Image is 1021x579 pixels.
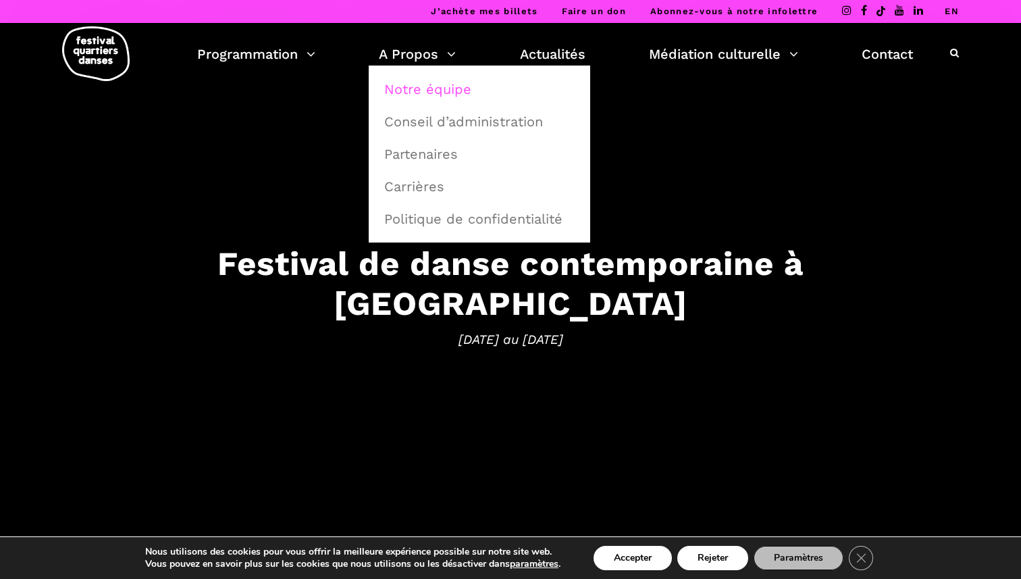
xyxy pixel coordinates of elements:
[562,6,626,16] a: Faire un don
[145,558,560,570] p: Vous pouvez en savoir plus sur les cookies que nous utilisons ou les désactiver dans .
[92,330,929,350] span: [DATE] au [DATE]
[62,26,130,81] img: logo-fqd-med
[376,74,583,105] a: Notre équipe
[376,203,583,234] a: Politique de confidentialité
[594,546,672,570] button: Accepter
[92,243,929,323] h3: Festival de danse contemporaine à [GEOGRAPHIC_DATA]
[431,6,538,16] a: J’achète mes billets
[376,106,583,137] a: Conseil d’administration
[754,546,843,570] button: Paramètres
[376,171,583,202] a: Carrières
[379,43,456,66] a: A Propos
[510,558,558,570] button: paramètres
[677,546,748,570] button: Rejeter
[650,6,818,16] a: Abonnez-vous à notre infolettre
[376,139,583,170] a: Partenaires
[145,546,560,558] p: Nous utilisons des cookies pour vous offrir la meilleure expérience possible sur notre site web.
[649,43,798,66] a: Médiation culturelle
[945,6,959,16] a: EN
[849,546,873,570] button: Close GDPR Cookie Banner
[520,43,585,66] a: Actualités
[197,43,315,66] a: Programmation
[862,43,913,66] a: Contact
